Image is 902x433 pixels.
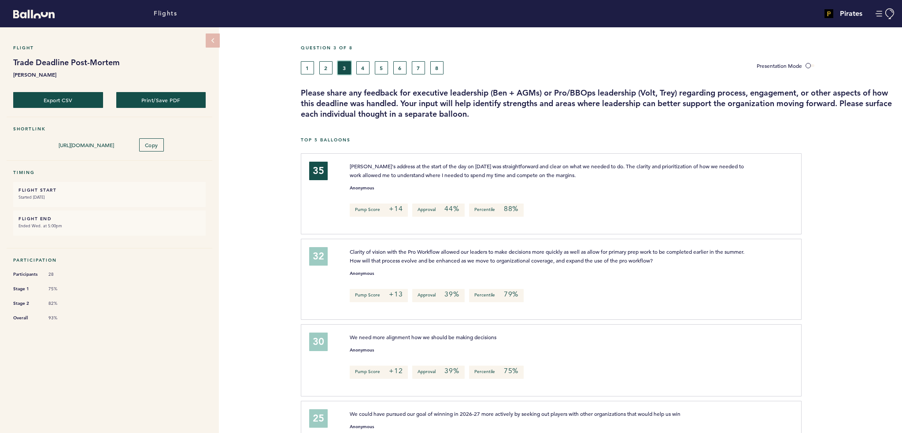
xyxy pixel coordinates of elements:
[301,61,314,74] button: 1
[154,9,177,19] a: Flights
[350,366,408,379] p: Pump Score
[13,314,40,322] span: Overall
[350,204,408,217] p: Pump Score
[350,248,746,264] span: Clarity of vision with the Pro Workflow allowed our leaders to make decisions more quickly as wel...
[139,138,164,152] button: Copy
[375,61,388,74] button: 5
[444,204,459,213] em: 44%
[13,299,40,308] span: Stage 2
[309,333,328,351] div: 30
[412,204,464,217] p: Approval
[412,289,464,302] p: Approval
[309,162,328,180] div: 35
[350,333,496,340] span: We need more alignment how we should be making decisions
[13,92,103,108] button: Export CSV
[18,216,200,222] h6: FLIGHT END
[18,222,200,230] small: Ended Wed. at 5:00pm
[389,204,403,213] em: +14
[13,57,206,68] h1: Trade Deadline Post-Mortem
[389,366,403,375] em: +12
[412,61,425,74] button: 7
[301,88,895,119] h3: Please share any feedback for executive leadership (Ben + AGMs) or Pro/BBOps leadership (Volt, Tr...
[301,45,895,51] h5: Question 3 of 8
[48,315,75,321] span: 93%
[389,290,403,299] em: +13
[301,137,895,143] h5: Top 5 Balloons
[7,9,55,18] a: Balloon
[48,271,75,278] span: 28
[309,247,328,266] div: 32
[18,187,200,193] h6: FLIGHT START
[469,204,524,217] p: Percentile
[876,8,895,19] button: Manage Account
[469,289,524,302] p: Percentile
[13,10,55,19] svg: Balloon
[350,163,745,178] span: [PERSON_NAME]'s address at the start of the day on [DATE] was straightforward and clear on what w...
[13,257,206,263] h5: Participation
[48,286,75,292] span: 75%
[504,204,518,213] em: 88%
[13,70,206,79] b: [PERSON_NAME]
[444,290,459,299] em: 39%
[350,410,680,417] span: We could have pursued our goal of winning in 2026-27 more actively by seeking out players with ot...
[145,141,158,148] span: Copy
[13,270,40,279] span: Participants
[309,409,328,428] div: 25
[13,126,206,132] h5: Shortlink
[356,61,370,74] button: 4
[48,300,75,307] span: 82%
[350,425,374,429] small: Anonymous
[469,366,524,379] p: Percentile
[13,285,40,293] span: Stage 1
[338,61,351,74] button: 3
[430,61,444,74] button: 8
[350,186,374,190] small: Anonymous
[350,348,374,352] small: Anonymous
[412,366,464,379] p: Approval
[840,8,862,19] h4: Pirates
[350,271,374,276] small: Anonymous
[504,366,518,375] em: 75%
[757,62,802,69] span: Presentation Mode
[444,366,459,375] em: 39%
[504,290,518,299] em: 79%
[116,92,206,108] button: Print/Save PDF
[13,170,206,175] h5: Timing
[13,45,206,51] h5: Flight
[350,289,408,302] p: Pump Score
[18,193,200,202] small: Started [DATE]
[393,61,407,74] button: 6
[319,61,333,74] button: 2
